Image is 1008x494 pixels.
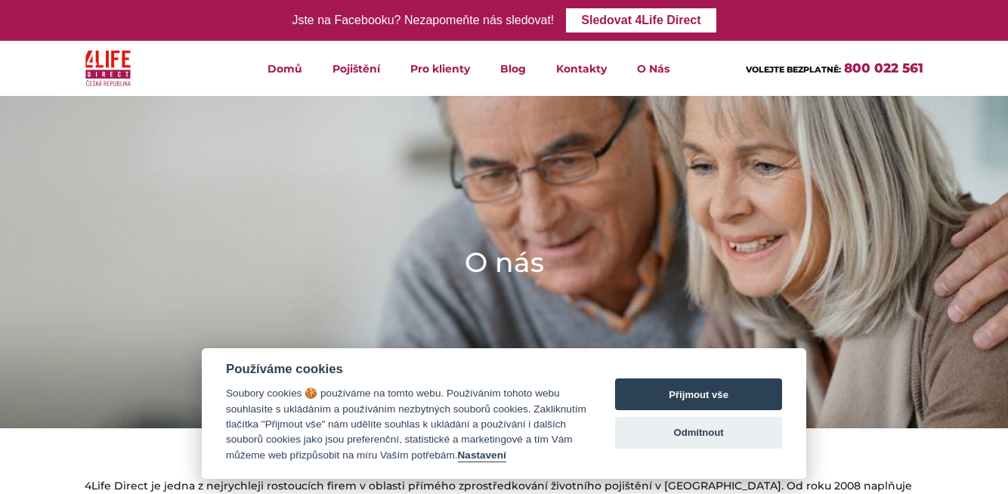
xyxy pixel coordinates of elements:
[85,47,131,90] img: 4Life Direct Česká republika logo
[566,8,716,32] a: Sledovat 4Life Direct
[465,243,544,281] h1: O nás
[458,449,506,462] button: Nastavení
[226,386,586,463] div: Soubory cookies 🍪 používáme na tomto webu. Používáním tohoto webu souhlasíte s ukládáním a použív...
[226,362,586,377] div: Používáme cookies
[615,378,782,410] button: Přijmout vše
[746,64,841,75] span: VOLEJTE BEZPLATNĚ:
[541,41,622,96] a: Kontakty
[292,10,554,32] div: Jste na Facebooku? Nezapomeňte nás sledovat!
[844,60,923,76] a: 800 022 561
[485,41,541,96] a: Blog
[615,417,782,449] button: Odmítnout
[252,41,317,96] a: Domů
